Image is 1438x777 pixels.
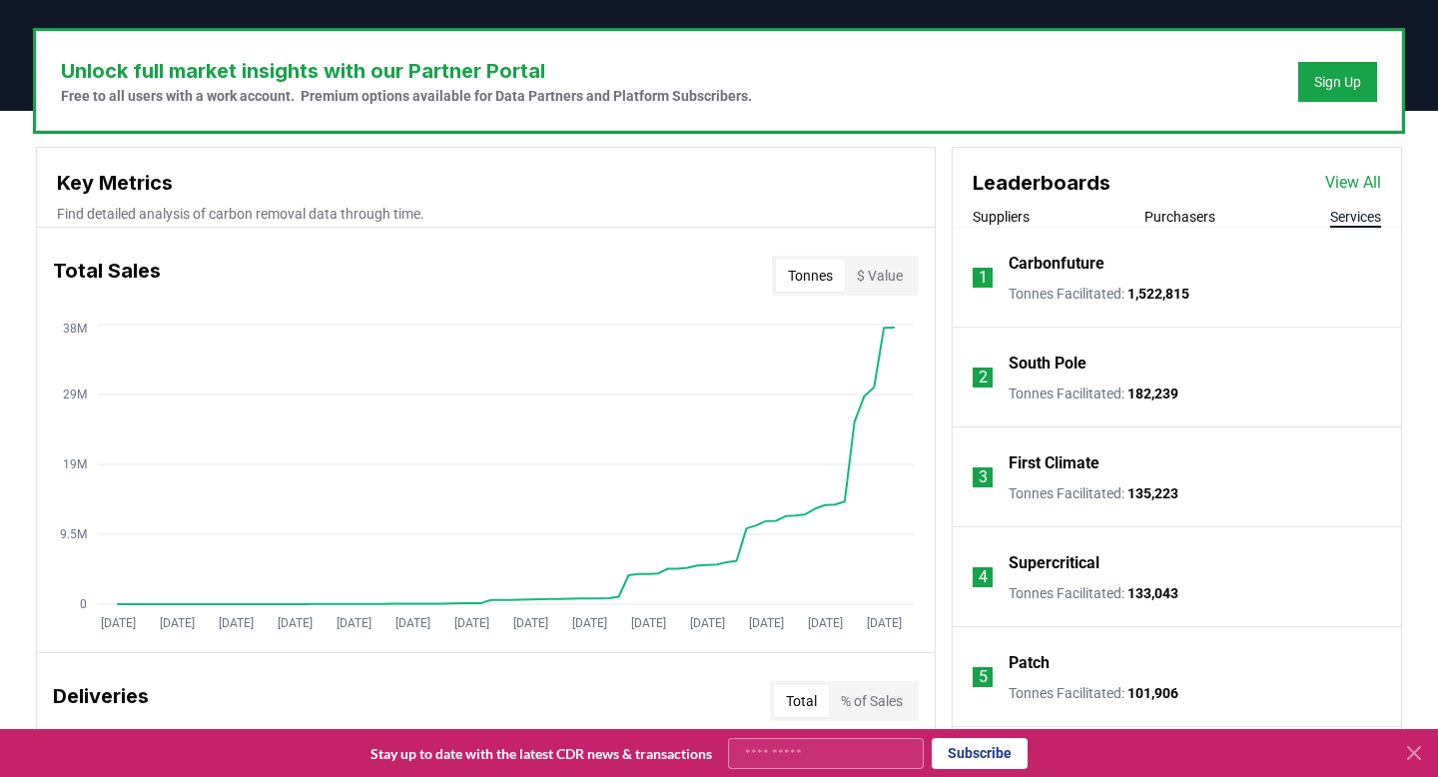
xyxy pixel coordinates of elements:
span: 101,906 [1127,685,1178,701]
tspan: 0 [80,597,87,611]
tspan: [DATE] [867,616,902,630]
button: Purchasers [1144,207,1215,227]
a: Supercritical [1009,551,1099,575]
a: View All [1325,171,1381,195]
p: Tonnes Facilitated : [1009,483,1178,503]
a: Sign Up [1314,72,1361,92]
button: Sign Up [1298,62,1377,102]
p: 2 [979,366,988,389]
h3: Deliveries [53,681,149,721]
tspan: [DATE] [749,616,784,630]
tspan: [DATE] [808,616,843,630]
tspan: 29M [63,388,87,401]
tspan: [DATE] [513,616,548,630]
tspan: [DATE] [278,616,313,630]
span: 1,522,815 [1127,286,1189,302]
tspan: [DATE] [690,616,725,630]
a: First Climate [1009,451,1099,475]
button: Tonnes [776,260,845,292]
p: Tonnes Facilitated : [1009,384,1178,403]
tspan: [DATE] [572,616,607,630]
h3: Unlock full market insights with our Partner Portal [61,56,752,86]
tspan: [DATE] [395,616,430,630]
span: 182,239 [1127,386,1178,401]
button: Total [774,685,829,717]
p: Tonnes Facilitated : [1009,583,1178,603]
button: Suppliers [973,207,1030,227]
h3: Total Sales [53,256,161,296]
span: 133,043 [1127,585,1178,601]
h3: Key Metrics [57,168,915,198]
tspan: [DATE] [631,616,666,630]
p: Tonnes Facilitated : [1009,683,1178,703]
p: Tonnes Facilitated : [1009,284,1189,304]
tspan: [DATE] [101,616,136,630]
p: 4 [979,565,988,589]
a: South Pole [1009,352,1086,376]
tspan: 9.5M [60,527,87,541]
button: Services [1330,207,1381,227]
a: Patch [1009,651,1050,675]
tspan: 38M [63,322,87,336]
p: Find detailed analysis of carbon removal data through time. [57,204,915,224]
tspan: [DATE] [160,616,195,630]
button: % of Sales [829,685,915,717]
tspan: [DATE] [337,616,371,630]
a: Carbonfuture [1009,252,1104,276]
h3: Leaderboards [973,168,1110,198]
tspan: 19M [63,457,87,471]
tspan: [DATE] [219,616,254,630]
p: Free to all users with a work account. Premium options available for Data Partners and Platform S... [61,86,752,106]
button: $ Value [845,260,915,292]
p: 1 [979,266,988,290]
p: 3 [979,465,988,489]
p: 5 [979,665,988,689]
tspan: [DATE] [454,616,489,630]
span: 135,223 [1127,485,1178,501]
